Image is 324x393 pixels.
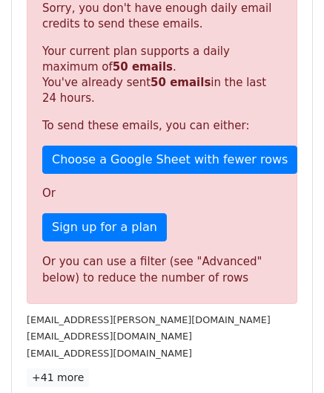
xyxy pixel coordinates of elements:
p: Or [42,186,282,201]
iframe: Chat Widget [250,322,324,393]
strong: 50 emails [151,76,211,89]
div: Or you can use a filter (see "Advanced" below) to reduce the number of rows [42,253,282,287]
small: [EMAIL_ADDRESS][DOMAIN_NAME] [27,331,192,342]
small: [EMAIL_ADDRESS][PERSON_NAME][DOMAIN_NAME] [27,314,271,325]
a: Choose a Google Sheet with fewer rows [42,146,297,174]
a: +41 more [27,368,89,387]
strong: 50 emails [113,60,173,74]
p: Your current plan supports a daily maximum of . You've already sent in the last 24 hours. [42,44,282,106]
small: [EMAIL_ADDRESS][DOMAIN_NAME] [27,348,192,359]
a: Sign up for a plan [42,213,167,241]
p: Sorry, you don't have enough daily email credits to send these emails. [42,1,282,32]
p: To send these emails, you can either: [42,118,282,134]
